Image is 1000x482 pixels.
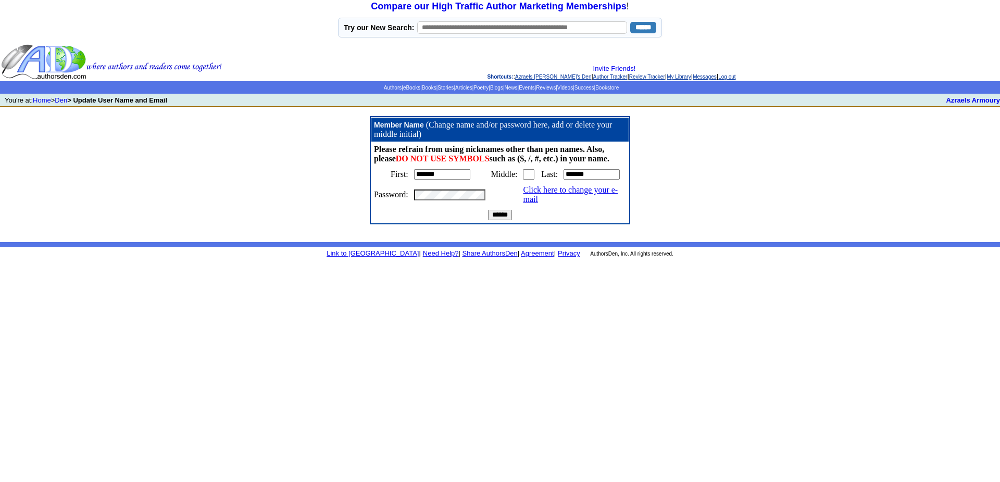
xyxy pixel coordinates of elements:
[438,85,454,91] a: Stories
[67,96,167,104] b: > Update User Name and Email
[374,120,612,138] font: (Change name and/or password here, add or delete your middle initial)
[490,85,503,91] a: Blogs
[419,249,420,257] font: |
[5,96,167,104] font: You're at: >
[374,145,609,163] strong: Please refrain from using nicknames other than pen names. Also, please such as ($, /, #, etc.) in...
[593,65,636,72] a: Invite Friends!
[423,249,459,257] a: Need Help?
[396,154,490,163] font: DO NOT USE SYMBOLS
[519,85,535,91] a: Events
[518,249,519,257] font: |
[946,96,1000,104] a: Azraels Armoury
[473,85,489,91] a: Poetry
[463,249,518,257] a: Share AuthorsDen
[515,74,591,80] a: Azraels [PERSON_NAME]'s Den
[489,167,520,182] td: Middle:
[327,249,419,257] a: Link to [GEOGRAPHIC_DATA]
[455,85,472,91] a: Articles
[523,185,618,204] a: Click here to change your e-mail
[574,85,594,91] a: Success
[541,170,558,179] p: Last:
[374,121,424,129] span: Member Name
[224,65,999,80] div: : | | | | |
[371,1,626,11] a: Compare our High Traffic Author Marketing Memberships
[371,1,629,11] font: !
[1,44,222,80] img: header_logo2.gif
[558,249,580,257] a: Privacy
[536,85,556,91] a: Reviews
[693,74,717,80] a: Messages
[505,85,518,91] a: News
[33,96,51,104] a: Home
[371,183,411,207] td: Password:
[371,167,411,182] td: First:
[422,85,436,91] a: Books
[55,96,67,104] a: Den
[519,249,556,257] font: |
[384,85,402,91] a: Authors
[487,74,513,80] span: Shortcuts:
[595,85,619,91] a: Bookstore
[590,251,673,257] font: AuthorsDen, Inc. All rights reserved.
[718,74,735,80] a: Log out
[629,74,665,80] a: Review Tracker
[344,23,414,32] label: Try our New Search:
[403,85,420,91] a: eBooks
[557,85,573,91] a: Videos
[458,249,460,257] font: |
[593,74,628,80] a: Author Tracker
[521,249,554,257] a: Agreement
[667,74,691,80] a: My Library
